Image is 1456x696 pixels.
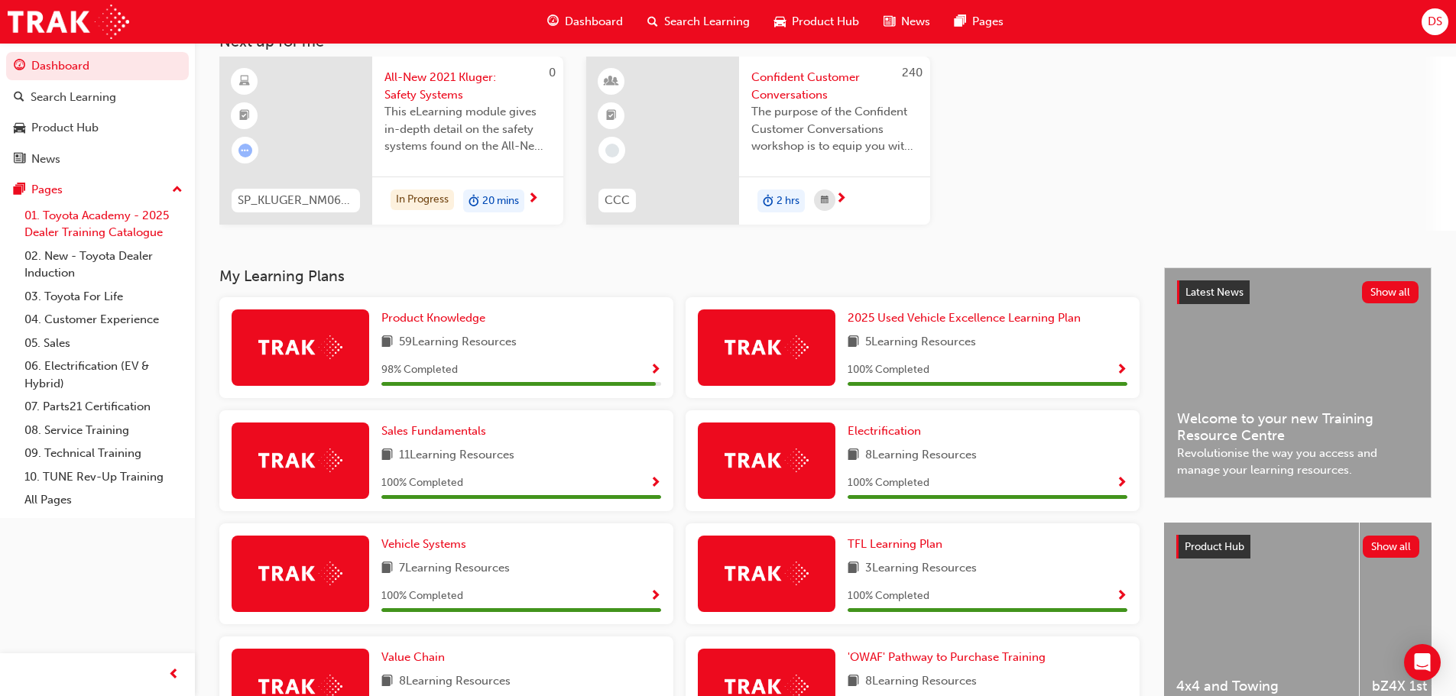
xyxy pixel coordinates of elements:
[18,244,189,285] a: 02. New - Toyota Dealer Induction
[535,6,635,37] a: guage-iconDashboard
[18,285,189,309] a: 03. Toyota For Life
[381,333,393,352] span: book-icon
[258,335,342,359] img: Trak
[848,422,927,440] a: Electrification
[549,66,556,79] span: 0
[865,333,976,352] span: 5 Learning Resources
[635,6,762,37] a: search-iconSearch Learning
[18,395,189,419] a: 07. Parts21 Certification
[6,49,189,176] button: DashboardSearch LearningProduct HubNews
[565,13,623,31] span: Dashboard
[848,309,1087,327] a: 2025 Used Vehicle Excellence Learning Plan
[774,12,786,31] span: car-icon
[381,559,393,578] span: book-icon
[865,672,977,691] span: 8 Learning Resources
[777,193,799,210] span: 2 hrs
[172,180,183,200] span: up-icon
[381,672,393,691] span: book-icon
[848,474,929,492] span: 100 % Completed
[18,204,189,244] a: 01. Toyota Academy - 2025 Dealer Training Catalogue
[865,559,977,578] span: 3 Learning Resources
[605,144,619,157] span: learningRecordVerb_NONE-icon
[792,13,859,31] span: Product Hub
[14,183,25,197] span: pages-icon
[6,145,189,173] a: News
[606,106,617,126] span: booktick-icon
[955,12,966,31] span: pages-icon
[14,60,25,73] span: guage-icon
[527,193,539,206] span: next-icon
[258,448,342,472] img: Trak
[1116,364,1127,377] span: Show Progress
[547,12,559,31] span: guage-icon
[381,537,466,551] span: Vehicle Systems
[381,588,463,605] span: 100 % Completed
[1116,590,1127,604] span: Show Progress
[482,193,519,210] span: 20 mins
[18,488,189,512] a: All Pages
[1428,13,1442,31] span: DS
[219,267,1140,285] h3: My Learning Plans
[848,559,859,578] span: book-icon
[605,192,630,209] span: CCC
[1116,474,1127,493] button: Show Progress
[650,361,661,380] button: Show Progress
[942,6,1016,37] a: pages-iconPages
[1362,281,1419,303] button: Show all
[31,89,116,106] div: Search Learning
[848,311,1081,325] span: 2025 Used Vehicle Excellence Learning Plan
[31,181,63,199] div: Pages
[650,477,661,490] span: Show Progress
[725,448,809,472] img: Trak
[399,672,511,691] span: 8 Learning Resources
[725,335,809,359] img: Trak
[884,12,895,31] span: news-icon
[1177,280,1419,305] a: Latest NewsShow all
[18,442,189,465] a: 09. Technical Training
[384,69,551,103] span: All-New 2021 Kluger: Safety Systems
[239,72,250,92] span: learningResourceType_ELEARNING-icon
[1185,540,1244,553] span: Product Hub
[848,650,1046,664] span: 'OWAF' Pathway to Purchase Training
[1363,536,1420,558] button: Show all
[871,6,942,37] a: news-iconNews
[650,590,661,604] span: Show Progress
[381,446,393,465] span: book-icon
[258,562,342,585] img: Trak
[725,562,809,585] img: Trak
[902,66,923,79] span: 240
[1177,445,1419,479] span: Revolutionise the way you access and manage your learning resources.
[238,144,252,157] span: learningRecordVerb_ATTEMPT-icon
[586,57,930,225] a: 240CCCConfident Customer ConversationsThe purpose of the Confident Customer Conversations worksho...
[865,446,977,465] span: 8 Learning Resources
[1185,286,1244,299] span: Latest News
[848,649,1052,666] a: 'OWAF' Pathway to Purchase Training
[381,424,486,438] span: Sales Fundamentals
[650,364,661,377] span: Show Progress
[848,333,859,352] span: book-icon
[238,192,354,209] span: SP_KLUGER_NM0621_EL04
[6,176,189,204] button: Pages
[901,13,930,31] span: News
[31,151,60,168] div: News
[18,332,189,355] a: 05. Sales
[381,536,472,553] a: Vehicle Systems
[848,588,929,605] span: 100 % Completed
[606,72,617,92] span: learningResourceType_INSTRUCTOR_LED-icon
[848,536,949,553] a: TFL Learning Plan
[835,193,847,206] span: next-icon
[1176,535,1419,559] a: Product HubShow all
[1422,8,1448,35] button: DS
[168,665,180,685] span: prev-icon
[381,361,458,379] span: 98 % Completed
[848,361,929,379] span: 100 % Completed
[14,121,25,135] span: car-icon
[821,191,829,210] span: calendar-icon
[8,5,129,39] img: Trak
[18,419,189,442] a: 08. Service Training
[18,354,189,395] a: 06. Electrification (EV & Hybrid)
[647,12,658,31] span: search-icon
[848,446,859,465] span: book-icon
[1116,587,1127,606] button: Show Progress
